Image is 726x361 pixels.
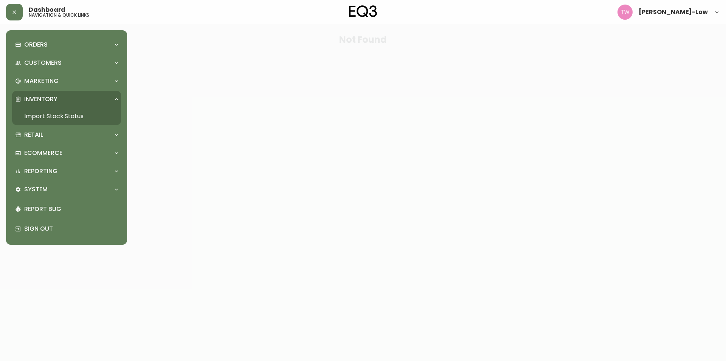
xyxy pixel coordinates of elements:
[24,131,43,139] p: Retail
[24,95,57,103] p: Inventory
[29,7,65,13] span: Dashboard
[12,145,121,161] div: Ecommerce
[24,149,62,157] p: Ecommerce
[12,199,121,219] div: Report Bug
[24,185,48,194] p: System
[24,77,59,85] p: Marketing
[12,219,121,239] div: Sign Out
[24,225,118,233] p: Sign Out
[12,127,121,143] div: Retail
[24,205,118,213] p: Report Bug
[12,163,121,180] div: Reporting
[639,9,708,15] span: [PERSON_NAME]-Low
[24,59,62,67] p: Customers
[617,5,633,20] img: e49ea9510ac3bfab467b88a9556f947d
[12,181,121,198] div: System
[24,41,48,49] p: Orders
[12,73,121,89] div: Marketing
[12,36,121,53] div: Orders
[349,5,377,17] img: logo
[12,91,121,108] div: Inventory
[12,55,121,71] div: Customers
[24,167,57,175] p: Reporting
[29,13,89,17] h5: navigation & quick links
[12,108,121,125] a: Import Stock Status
